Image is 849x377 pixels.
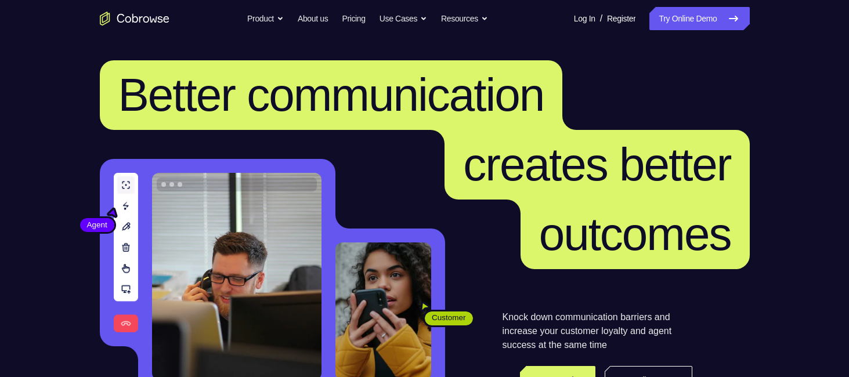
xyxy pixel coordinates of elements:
[574,7,595,30] a: Log In
[607,7,635,30] a: Register
[298,7,328,30] a: About us
[118,69,544,121] span: Better communication
[247,7,284,30] button: Product
[441,7,488,30] button: Resources
[380,7,427,30] button: Use Cases
[649,7,749,30] a: Try Online Demo
[463,139,731,190] span: creates better
[100,12,169,26] a: Go to the home page
[600,12,602,26] span: /
[342,7,365,30] a: Pricing
[539,208,731,260] span: outcomes
[503,310,692,352] p: Knock down communication barriers and increase your customer loyalty and agent success at the sam...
